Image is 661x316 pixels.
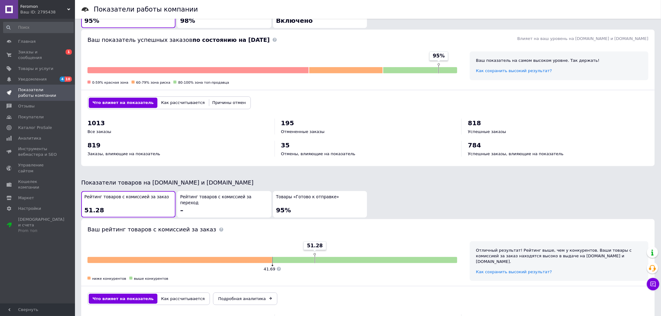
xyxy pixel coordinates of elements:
[136,81,170,85] span: 60-79% зона риска
[157,294,209,304] button: Как рассчитывается
[433,52,445,59] span: 95%
[65,77,72,82] span: 10
[468,151,564,156] span: Успешные заказы, влияющие на показатель
[92,277,126,281] span: ниже конкурентов
[307,242,323,249] span: 51.28
[177,191,271,218] button: Рейтинг товаров с комиссией за переход–
[178,81,229,85] span: 80-100% зона топ-продавца
[66,49,72,55] span: 1
[647,278,659,290] button: Чат с покупателем
[18,66,53,72] span: Товары и услуги
[18,114,44,120] span: Покупатели
[18,125,52,131] span: Каталог ProSale
[264,267,275,271] span: 41.69
[468,129,506,134] span: Успешные заказы
[476,248,642,265] div: Отличный результат! Рейтинг выше, чем у конкурентов. Ваши товары с комиссией за заказ находятся в...
[18,77,47,82] span: Уведомления
[276,194,339,200] span: Товары «Готово к отправке»
[18,217,64,234] span: [DEMOGRAPHIC_DATA] и счета
[18,49,58,61] span: Заказы и сообщения
[18,179,58,190] span: Кошелек компании
[476,58,642,63] div: Ваш показатель на самом высоком уровне. Так держать!
[157,98,209,108] button: Как рассчитывается
[20,4,67,9] span: Feromon
[87,141,101,149] span: 819
[94,6,198,13] h1: Показатели работы компании
[517,36,649,41] span: Влияет на ваш уровень на [DOMAIN_NAME] и [DOMAIN_NAME]
[81,191,176,218] button: Рейтинг товаров с комиссией за заказ51.28
[89,294,157,304] button: Что влияет на показатель
[476,269,552,274] a: Как сохранить высокий результат?
[209,98,250,108] button: Причины отмен
[84,17,99,24] span: 95%
[276,206,291,214] span: 95%
[476,68,552,73] a: Как сохранить высокий результат?
[60,77,65,82] span: 4
[18,39,36,44] span: Главная
[18,136,41,141] span: Аналитика
[87,129,111,134] span: Все заказы
[18,206,41,211] span: Настройки
[273,191,367,218] button: Товары «Готово к отправке»95%
[192,37,270,43] b: по состоянию на [DATE]
[81,179,254,186] span: Показатели товаров на [DOMAIN_NAME] и [DOMAIN_NAME]
[18,195,34,201] span: Маркет
[89,98,157,108] button: Что влияет на показатель
[281,119,294,127] span: 195
[281,129,325,134] span: Отмененные заказы
[213,293,277,305] a: Подробная аналитика
[87,119,105,127] span: 1013
[87,37,270,43] span: Ваш показатель успешных заказов
[20,9,75,15] div: Ваш ID: 2795438
[180,206,183,214] span: –
[180,17,195,24] span: 98%
[18,162,58,174] span: Управление сайтом
[84,206,104,214] span: 51.28
[92,81,128,85] span: 0-59% красная зона
[276,17,313,24] span: Включено
[18,146,58,157] span: Инструменты вебмастера и SEO
[18,228,64,234] div: Prom топ
[281,151,355,156] span: Отмены, влияющие на показатель
[18,103,35,109] span: Отзывы
[18,87,58,98] span: Показатели работы компании
[468,119,481,127] span: 818
[468,141,481,149] span: 784
[180,194,268,206] span: Рейтинг товаров с комиссией за переход
[87,226,216,233] span: Ваш рейтинг товаров с комиссией за заказ
[84,194,169,200] span: Рейтинг товаров с комиссией за заказ
[134,277,168,281] span: выше конкурентов
[281,141,290,149] span: 35
[3,22,74,33] input: Поиск
[87,151,160,156] span: Заказы, влияющие на показатель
